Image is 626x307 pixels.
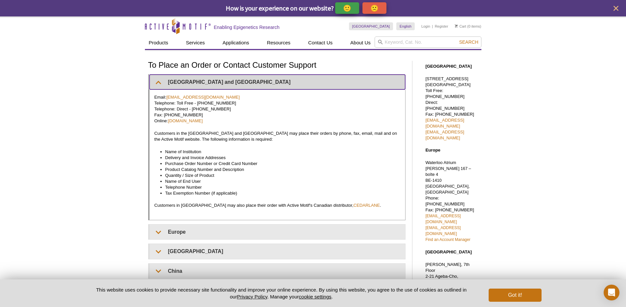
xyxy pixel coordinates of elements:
[455,22,481,30] li: (0 items)
[426,64,472,69] strong: [GEOGRAPHIC_DATA]
[263,36,294,49] a: Resources
[165,190,394,196] li: Tax Exemption Number (if applicable)
[457,39,480,45] button: Search
[154,130,400,142] p: Customers in the [GEOGRAPHIC_DATA] and [GEOGRAPHIC_DATA] may place their orders by phone, fax, em...
[353,203,380,208] a: CEDARLANE
[237,294,267,299] a: Privacy Policy
[426,130,464,140] a: [EMAIL_ADDRESS][DOMAIN_NAME]
[343,4,351,12] p: 🙂
[150,264,405,278] summary: China
[396,22,415,30] a: English
[214,24,280,30] h2: Enabling Epigenetics Research
[150,244,405,259] summary: [GEOGRAPHIC_DATA]
[435,24,448,29] a: Register
[459,39,478,45] span: Search
[165,155,394,161] li: Delivery and Invoice Addresses
[426,148,440,153] strong: Europe
[426,237,471,242] a: Find an Account Manager
[165,173,394,178] li: Quantity / Size of Product
[154,202,400,208] p: Customers in [GEOGRAPHIC_DATA] may also place their order with Active Motif's Canadian distributo...
[145,36,172,49] a: Products
[489,289,541,302] button: Got it!
[455,24,458,28] img: Your Cart
[426,160,478,243] p: Waterloo Atrium Phone: [PHONE_NUMBER] Fax: [PHONE_NUMBER]
[150,75,405,89] summary: [GEOGRAPHIC_DATA] and [GEOGRAPHIC_DATA]
[165,167,394,173] li: Product Catalog Number and Description
[304,36,336,49] a: Contact Us
[346,36,375,49] a: About Us
[426,118,464,129] a: [EMAIL_ADDRESS][DOMAIN_NAME]
[166,95,240,100] a: [EMAIL_ADDRESS][DOMAIN_NAME]
[165,149,394,155] li: Name of Institution
[375,36,481,48] input: Keyword, Cat. No.
[612,4,620,12] button: close
[604,285,619,300] div: Open Intercom Messenger
[165,184,394,190] li: Telephone Number
[432,22,433,30] li: |
[455,24,466,29] a: Cart
[421,24,430,29] a: Login
[426,166,471,195] span: [PERSON_NAME] 167 – boîte 4 BE-1410 [GEOGRAPHIC_DATA], [GEOGRAPHIC_DATA]
[299,294,331,299] button: cookie settings
[165,178,394,184] li: Name of End User
[165,161,394,167] li: Purchase Order Number or Credit Card Number
[154,94,400,124] p: Email: Telephone: Toll Free - [PHONE_NUMBER] Telephone: Direct - [PHONE_NUMBER] Fax: [PHONE_NUMBE...
[85,286,478,300] p: This website uses cookies to provide necessary site functionality and improve your online experie...
[182,36,209,49] a: Services
[226,4,334,12] span: How is your experience on our website?
[219,36,253,49] a: Applications
[148,61,406,70] h1: To Place an Order or Contact Customer Support
[370,4,379,12] p: 🙁
[349,22,393,30] a: [GEOGRAPHIC_DATA]
[426,225,461,236] a: [EMAIL_ADDRESS][DOMAIN_NAME]
[426,76,478,141] p: [STREET_ADDRESS] [GEOGRAPHIC_DATA] Toll Free: [PHONE_NUMBER] Direct: [PHONE_NUMBER] Fax: [PHONE_N...
[426,249,472,254] strong: [GEOGRAPHIC_DATA]
[150,224,405,239] summary: Europe
[426,214,461,224] a: [EMAIL_ADDRESS][DOMAIN_NAME]
[168,118,203,123] a: [DOMAIN_NAME]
